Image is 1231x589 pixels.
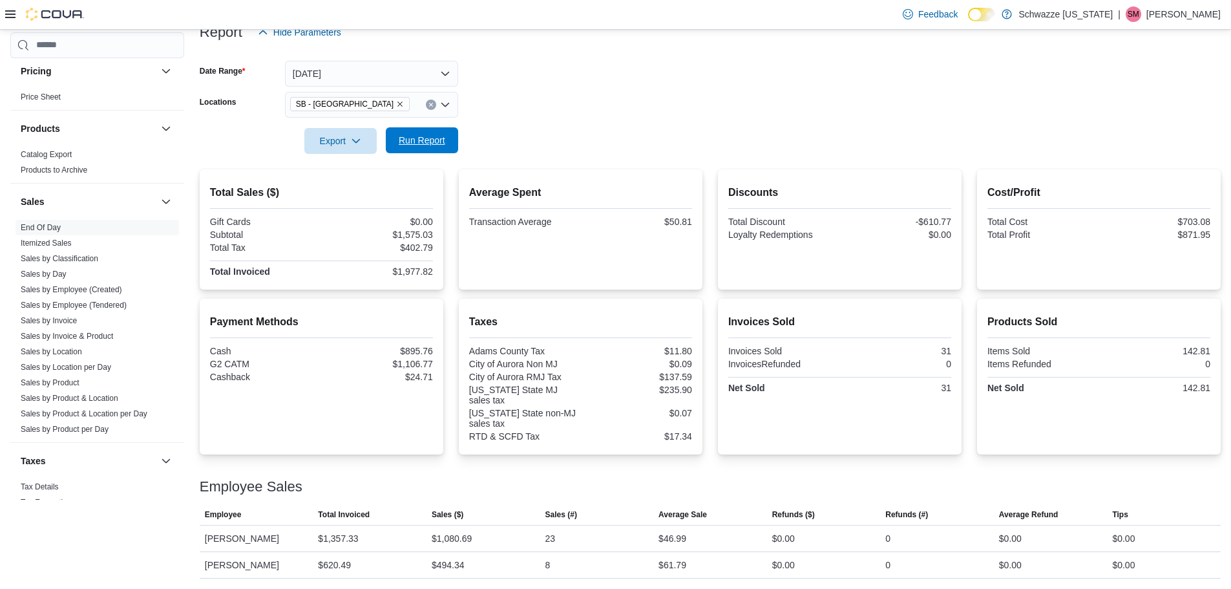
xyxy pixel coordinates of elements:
[304,128,377,154] button: Export
[469,359,578,369] div: City of Aurora Non MJ
[158,453,174,469] button: Taxes
[842,346,951,356] div: 31
[21,150,72,159] a: Catalog Export
[21,222,61,233] span: End Of Day
[21,316,77,325] a: Sales by Invoice
[21,347,82,356] a: Sales by Location
[290,97,410,111] span: SB - Aurora
[21,316,77,326] span: Sales by Invoice
[21,285,122,294] a: Sales by Employee (Created)
[440,100,450,110] button: Open list of options
[296,98,394,111] span: SB - [GEOGRAPHIC_DATA]
[324,242,433,253] div: $402.79
[728,230,837,240] div: Loyalty Redemptions
[158,121,174,136] button: Products
[1018,6,1113,22] p: Schwazze [US_STATE]
[728,383,765,393] strong: Net Sold
[21,195,45,208] h3: Sales
[987,185,1210,200] h2: Cost/Profit
[987,217,1097,227] div: Total Cost
[318,557,351,573] div: $620.49
[469,346,578,356] div: Adams County Tax
[583,346,692,356] div: $11.80
[842,383,951,393] div: 31
[1128,6,1139,22] span: SM
[200,526,313,552] div: [PERSON_NAME]
[728,185,951,200] h2: Discounts
[10,147,184,183] div: Products
[728,217,837,227] div: Total Discount
[21,284,122,295] span: Sales by Employee (Created)
[1118,6,1121,22] p: |
[210,359,319,369] div: G2 CATM
[21,254,98,263] a: Sales by Classification
[324,230,433,240] div: $1,575.03
[21,122,156,135] button: Products
[324,359,433,369] div: $1,106.77
[1101,359,1210,369] div: 0
[987,359,1097,369] div: Items Refunded
[583,408,692,418] div: $0.07
[21,482,59,491] a: Tax Details
[324,266,433,277] div: $1,977.82
[285,61,458,87] button: [DATE]
[21,482,59,492] span: Tax Details
[885,509,928,520] span: Refunds (#)
[21,362,111,372] span: Sales by Location per Day
[728,314,951,330] h2: Invoices Sold
[772,557,795,573] div: $0.00
[21,301,127,310] a: Sales by Employee (Tendered)
[999,531,1022,546] div: $0.00
[10,220,184,442] div: Sales
[21,331,113,341] span: Sales by Invoice & Product
[21,409,147,418] a: Sales by Product & Location per Day
[21,497,76,508] span: Tax Exemptions
[1101,383,1210,393] div: 142.81
[1112,509,1128,520] span: Tips
[210,230,319,240] div: Subtotal
[10,479,184,515] div: Taxes
[273,26,341,39] span: Hide Parameters
[987,383,1024,393] strong: Net Sold
[426,100,436,110] button: Clear input
[21,424,109,434] span: Sales by Product per Day
[1101,217,1210,227] div: $703.08
[987,346,1097,356] div: Items Sold
[21,92,61,102] a: Price Sheet
[205,509,242,520] span: Employee
[885,531,890,546] div: 0
[658,509,707,520] span: Average Sale
[21,270,67,279] a: Sales by Day
[728,346,837,356] div: Invoices Sold
[200,552,313,578] div: [PERSON_NAME]
[469,385,578,405] div: [US_STATE] State MJ sales tax
[158,194,174,209] button: Sales
[324,372,433,382] div: $24.71
[253,19,346,45] button: Hide Parameters
[318,509,370,520] span: Total Invoiced
[432,557,465,573] div: $494.34
[583,385,692,395] div: $235.90
[1101,346,1210,356] div: 142.81
[21,455,156,467] button: Taxes
[21,300,127,310] span: Sales by Employee (Tendered)
[324,346,433,356] div: $895.76
[210,217,319,227] div: Gift Cards
[324,217,433,227] div: $0.00
[21,425,109,434] a: Sales by Product per Day
[21,347,82,357] span: Sales by Location
[987,230,1097,240] div: Total Profit
[658,531,686,546] div: $46.99
[583,359,692,369] div: $0.09
[658,557,686,573] div: $61.79
[200,66,246,76] label: Date Range
[987,314,1210,330] h2: Products Sold
[26,8,84,21] img: Cova
[469,217,578,227] div: Transaction Average
[469,408,578,429] div: [US_STATE] State non-MJ sales tax
[842,217,951,227] div: -$610.77
[21,498,76,507] a: Tax Exemptions
[200,25,242,40] h3: Report
[583,431,692,442] div: $17.34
